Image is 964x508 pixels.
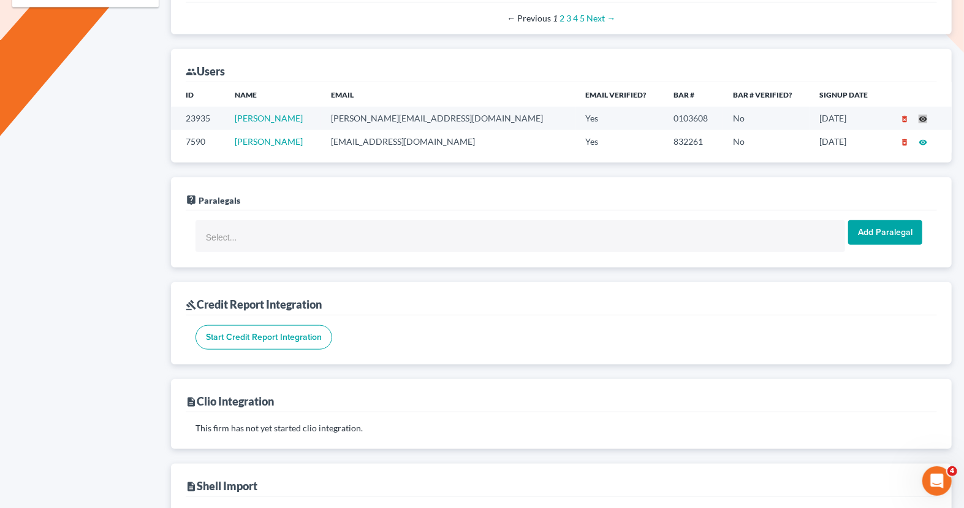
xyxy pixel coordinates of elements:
[919,113,927,123] a: visibility
[664,130,724,153] td: 832261
[171,130,225,153] td: 7590
[664,82,724,107] th: Bar #
[235,136,303,147] a: [PERSON_NAME]
[321,130,576,153] td: [EMAIL_ADDRESS][DOMAIN_NAME]
[573,13,578,23] a: Page 4
[186,396,197,407] i: description
[919,136,927,147] a: visibility
[900,115,909,123] i: delete_forever
[186,394,274,409] div: Clio Integration
[566,13,571,23] a: Page 3
[919,138,927,147] i: visibility
[199,195,240,206] span: Paralegals
[225,82,321,107] th: Name
[195,325,332,350] input: Start Credit Report Integration
[186,299,197,310] i: gavel
[919,115,927,123] i: visibility
[723,82,810,107] th: Bar # Verified?
[900,136,909,147] a: delete_forever
[507,13,551,23] span: Previous page
[195,422,927,434] p: This firm has not yet started clio integration.
[580,13,585,23] a: Page 5
[810,130,884,153] td: [DATE]
[723,130,810,153] td: No
[947,466,957,476] span: 4
[321,82,576,107] th: Email
[171,82,225,107] th: ID
[235,113,303,123] a: [PERSON_NAME]
[195,12,927,25] div: Pagination
[922,466,952,496] iframe: Intercom live chat
[171,107,225,129] td: 23935
[186,64,225,79] div: Users
[586,13,615,23] a: Next page
[576,107,664,129] td: Yes
[553,13,558,23] em: Page 1
[321,107,576,129] td: [PERSON_NAME][EMAIL_ADDRESS][DOMAIN_NAME]
[186,66,197,77] i: group
[664,107,724,129] td: 0103608
[810,107,884,129] td: [DATE]
[560,13,564,23] a: Page 2
[900,138,909,147] i: delete_forever
[848,220,922,245] input: Add Paralegal
[576,82,664,107] th: Email Verified?
[186,479,257,493] div: Shell Import
[723,107,810,129] td: No
[186,481,197,492] i: description
[810,82,884,107] th: Signup Date
[186,297,322,312] div: Credit Report Integration
[186,194,197,206] i: live_help
[900,113,909,123] a: delete_forever
[576,130,664,153] td: Yes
